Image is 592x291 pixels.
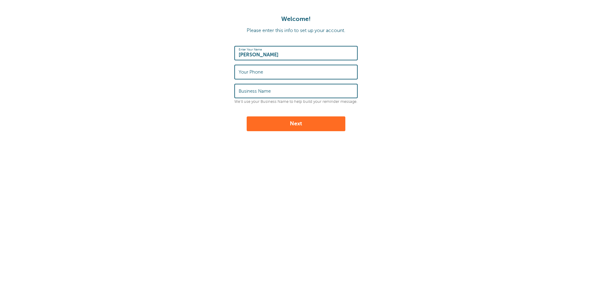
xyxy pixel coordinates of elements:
p: Please enter this info to set up your account. [6,28,586,34]
label: Business Name [239,88,271,94]
label: Enter Your Name [239,48,262,51]
button: Next [247,116,345,131]
h1: Welcome! [6,15,586,23]
label: Your Phone [239,69,263,75]
p: We'll use your Business Name to help build your reminder message. [234,99,358,104]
